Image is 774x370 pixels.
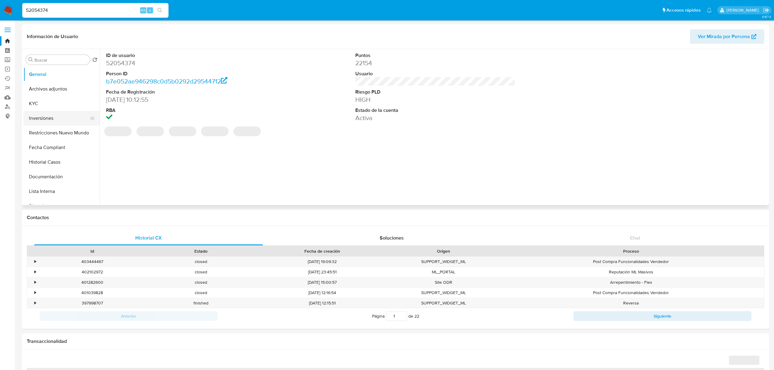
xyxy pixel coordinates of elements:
[38,267,147,277] div: 402102972
[23,140,100,155] button: Fecha Compliant
[34,300,36,306] div: •
[255,288,389,298] div: [DATE] 12:16:54
[260,248,385,254] div: Fecha de creación
[355,89,515,95] dt: Riesgo PLD
[726,7,761,13] p: andres.vilosio@mercadolibre.com
[92,57,97,64] button: Volver al orden por defecto
[502,248,760,254] div: Proceso
[201,126,229,136] span: ‌
[106,107,266,114] dt: RBA
[255,257,389,267] div: [DATE] 19:09:32
[389,288,498,298] div: SUPPORT_WIDGET_ML
[106,52,266,59] dt: ID de usuario
[38,257,147,267] div: 403444467
[42,248,142,254] div: Id
[414,313,419,319] span: 22
[38,277,147,287] div: 401282600
[393,248,494,254] div: Origen
[135,234,162,241] span: Historial CX
[22,6,169,14] input: Buscar usuario o caso...
[498,288,764,298] div: Post Compra Funcionalidades Vendedor
[27,215,764,221] h1: Contactos
[141,7,146,13] span: Alt
[23,111,95,126] button: Inversiones
[27,34,78,40] h1: Información de Usuario
[38,298,147,308] div: 397998707
[355,59,515,67] dd: 22154
[106,95,266,104] dd: [DATE] 10:12:55
[630,234,640,241] span: Chat
[34,290,36,296] div: •
[34,57,87,63] input: Buscar
[147,288,255,298] div: closed
[389,298,498,308] div: SUPPORT_WIDGET_ML
[690,29,764,44] button: Ver Mirada por Persona
[147,277,255,287] div: closed
[106,89,266,95] dt: Fecha de Registración
[355,107,515,114] dt: Estado de la cuenta
[34,279,36,285] div: •
[23,155,100,169] button: Historial Casos
[38,288,147,298] div: 401039828
[698,29,750,44] span: Ver Mirada por Persona
[151,248,251,254] div: Estado
[27,338,764,344] h1: Transaccionalidad
[233,126,261,136] span: ‌
[106,70,266,77] dt: Person ID
[389,277,498,287] div: Site ODR
[169,126,196,136] span: ‌
[137,126,164,136] span: ‌
[389,267,498,277] div: ML_PORTAL
[255,277,389,287] div: [DATE] 15:00:57
[23,67,100,82] button: General
[498,277,764,287] div: Arrepentimiento - Flex
[255,298,389,308] div: [DATE] 12:15:51
[498,257,764,267] div: Post Compra Funcionalidades Vendedor
[372,311,419,321] span: Página de
[28,57,33,62] button: Buscar
[34,269,36,275] div: •
[707,8,712,13] a: Notificaciones
[147,267,255,277] div: closed
[23,169,100,184] button: Documentación
[147,298,255,308] div: finished
[23,82,100,96] button: Archivos adjuntos
[498,267,764,277] div: Reputación ML Masivos
[23,126,100,140] button: Restricciones Nuevo Mundo
[106,77,227,86] a: b7e052ae946298c0d5b0292d29544712
[40,311,218,321] button: Anterior
[255,267,389,277] div: [DATE] 23:45:51
[666,7,701,13] span: Accesos rápidos
[23,184,100,199] button: Lista Interna
[573,311,751,321] button: Siguiente
[389,257,498,267] div: SUPPORT_WIDGET_ML
[355,114,515,122] dd: Activa
[380,234,404,241] span: Soluciones
[763,7,769,13] a: Salir
[149,7,151,13] span: s
[23,96,100,111] button: KYC
[104,126,132,136] span: ‌
[498,298,764,308] div: Reversa
[355,95,515,104] dd: HIGH
[154,6,166,15] button: search-icon
[355,70,515,77] dt: Usuario
[147,257,255,267] div: closed
[23,199,100,213] button: Direcciones
[34,259,36,265] div: •
[355,52,515,59] dt: Puntos
[106,59,266,67] dd: 52054374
